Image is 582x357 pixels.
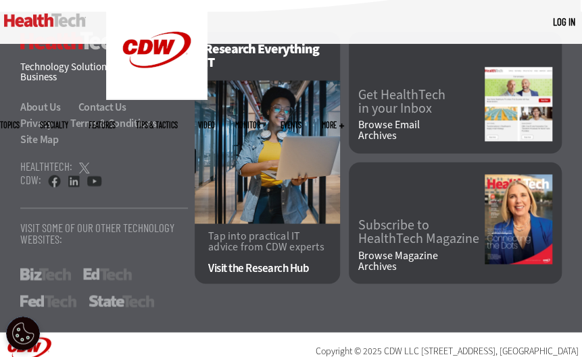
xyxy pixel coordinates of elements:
[198,121,215,129] a: Video
[553,16,575,28] a: Log in
[106,89,208,103] a: CDW
[281,121,301,129] a: Events
[20,268,71,280] a: BizTech
[20,295,76,307] a: FedTech
[20,161,72,172] h4: HealthTech:
[358,218,485,245] a: Subscribe toHealthTech Magazine
[358,119,485,141] a: Browse EmailArchives
[6,317,40,350] div: Cookie Settings
[89,295,154,307] a: StateTech
[208,262,326,273] a: Visit the Research Hub
[500,344,579,357] span: [GEOGRAPHIC_DATA]
[235,121,260,129] a: MonITor
[83,268,132,280] a: EdTech
[485,67,552,141] img: newsletter screenshot
[20,221,188,244] p: Visit Some Of Our Other Technology Websites:
[553,15,575,29] div: User menu
[358,88,485,115] a: Get HealthTechin your Inbox
[384,344,495,357] span: CDW LLC [STREET_ADDRESS]
[485,174,552,264] img: Summer 2025 cover
[40,121,68,129] span: Specialty
[4,13,86,27] img: Home
[495,344,498,357] span: ,
[316,344,382,357] span: Copyright © 2025
[208,230,326,252] p: Tap into practical IT advice from CDW experts
[20,174,41,186] h4: CDW:
[136,121,178,129] a: Tips & Tactics
[6,317,40,350] button: Open Preferences
[358,250,485,271] a: Browse MagazineArchives
[89,121,116,129] a: Features
[322,121,344,129] span: More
